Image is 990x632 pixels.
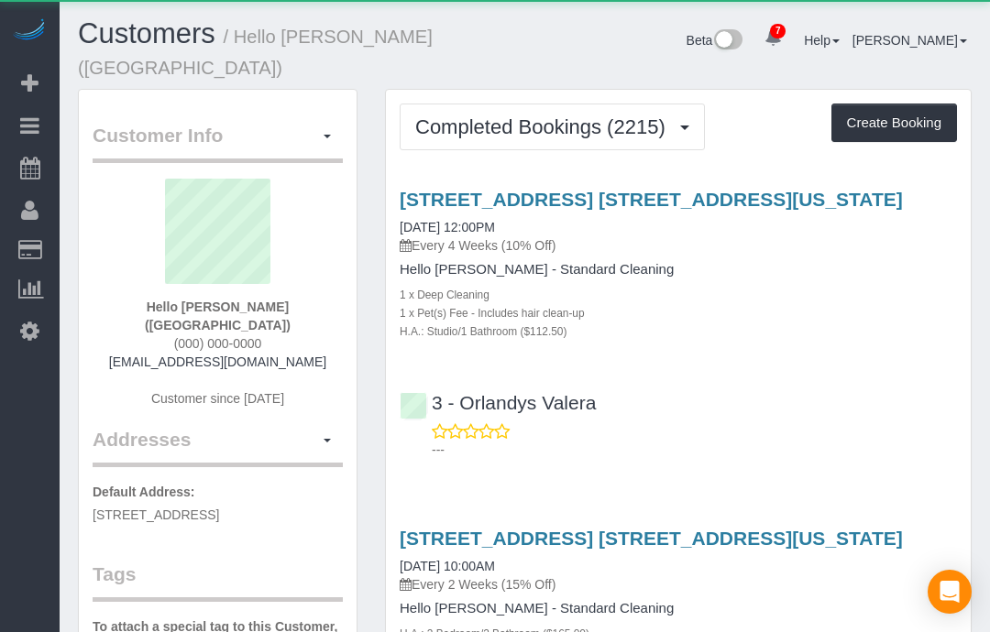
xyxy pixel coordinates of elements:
a: [EMAIL_ADDRESS][DOMAIN_NAME] [109,354,326,369]
a: [DATE] 12:00PM [400,220,495,234]
legend: Customer Info [93,122,343,163]
label: Default Address: [93,483,195,501]
a: [DATE] 10:00AM [400,559,495,573]
a: 7 [755,18,791,59]
span: [STREET_ADDRESS] [93,507,219,522]
a: [PERSON_NAME] [852,33,967,48]
a: [STREET_ADDRESS] [STREET_ADDRESS][US_STATE] [400,189,903,210]
span: 7 [770,24,786,38]
h4: Hello [PERSON_NAME] - Standard Cleaning [400,601,957,616]
small: 1 x Pet(s) Fee - Includes hair clean-up [400,307,585,320]
span: Completed Bookings (2215) [415,115,675,138]
span: Customer since [DATE] [151,391,284,406]
legend: Tags [93,561,343,602]
p: --- [432,441,957,459]
p: Every 2 Weeks (15% Off) [400,575,957,594]
span: (000) 000-0000 [174,336,262,351]
small: 1 x Deep Cleaning [400,289,489,301]
button: Create Booking [831,104,957,142]
h4: Hello [PERSON_NAME] - Standard Cleaning [400,262,957,278]
button: Completed Bookings (2215) [400,104,705,150]
small: / Hello [PERSON_NAME] ([GEOGRAPHIC_DATA]) [78,27,433,78]
div: Open Intercom Messenger [928,570,972,614]
small: H.A.: Studio/1 Bathroom ($112.50) [400,325,566,338]
a: Customers [78,17,215,49]
a: 3 - Orlandys Valera [400,392,596,413]
p: Every 4 Weeks (10% Off) [400,236,957,255]
a: [STREET_ADDRESS] [STREET_ADDRESS][US_STATE] [400,528,903,549]
img: Automaid Logo [11,18,48,44]
a: Beta [687,33,743,48]
a: Help [804,33,840,48]
strong: Hello [PERSON_NAME] ([GEOGRAPHIC_DATA]) [145,300,291,332]
img: New interface [712,29,742,53]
